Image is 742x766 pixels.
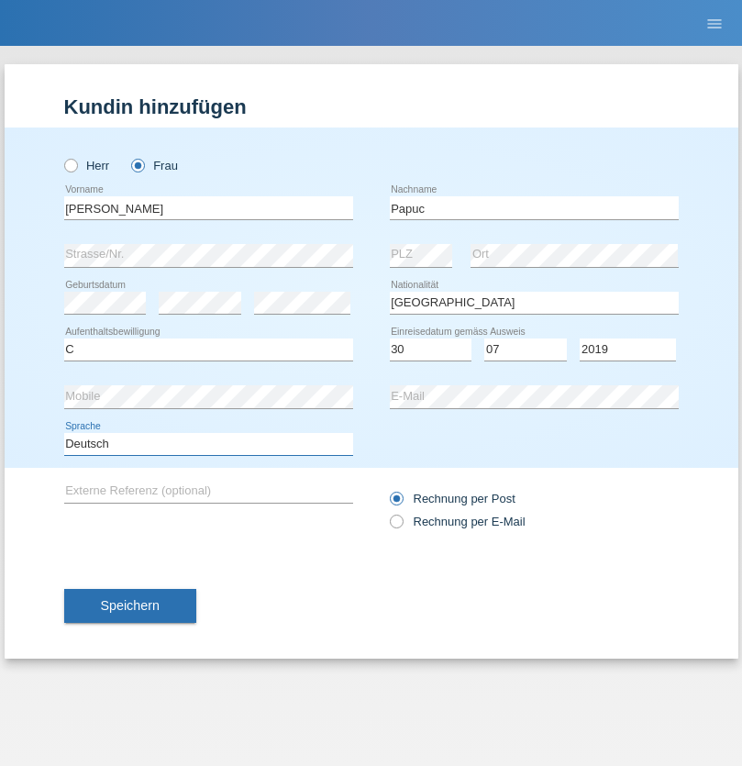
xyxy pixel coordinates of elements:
label: Rechnung per Post [390,492,515,505]
span: Speichern [101,598,160,613]
button: Speichern [64,589,196,624]
a: menu [696,17,733,28]
input: Frau [131,159,143,171]
input: Herr [64,159,76,171]
label: Rechnung per E-Mail [390,515,526,528]
label: Frau [131,159,178,172]
input: Rechnung per E-Mail [390,515,402,538]
label: Herr [64,159,110,172]
input: Rechnung per Post [390,492,402,515]
i: menu [705,15,724,33]
h1: Kundin hinzufügen [64,95,679,118]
